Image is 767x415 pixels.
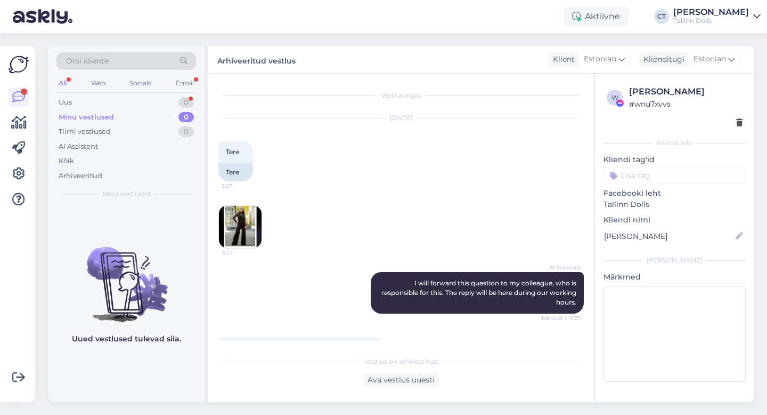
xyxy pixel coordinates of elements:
div: Uus [59,97,72,108]
span: Minu vestlused [102,189,150,199]
div: Kõik [59,156,74,166]
div: Kliendi info [603,138,746,148]
a: [PERSON_NAME]Tallinn Dolls [673,8,761,25]
div: Tere [218,163,253,181]
span: I will forward this question to my colleague, who is responsible for this. The reply will be here... [381,279,578,306]
span: Tere [226,148,239,156]
img: Askly Logo [9,54,29,75]
div: Email [174,76,196,90]
div: [DATE] [218,113,584,123]
div: Web [89,76,108,90]
div: Tallinn Dolls [673,17,749,25]
span: Estonian [584,53,616,65]
p: Kliendi nimi [603,214,746,226]
div: All [56,76,69,90]
div: Socials [127,76,153,90]
div: 0 [178,97,194,108]
span: 5:27 [222,182,262,190]
span: 5:27 [222,249,262,257]
div: 0 [178,112,194,123]
div: AI Assistent [59,141,98,152]
p: Facebooki leht [603,188,746,199]
div: 0 [178,126,194,137]
div: CT [654,9,669,24]
input: Lisa nimi [604,230,733,242]
div: Tiimi vestlused [59,126,111,137]
p: Kliendi tag'id [603,154,746,165]
span: Nähtud ✓ 5:27 [541,314,581,322]
p: Märkmed [603,272,746,283]
div: [PERSON_NAME] [673,8,749,17]
p: Uued vestlused tulevad siia. [72,333,181,345]
span: Otsi kliente [66,55,109,67]
div: Vestlus algas [218,91,584,100]
div: # wnu7xvvs [629,98,742,110]
div: [PERSON_NAME] [629,85,742,98]
span: AI Assistent [541,264,581,272]
div: Aktiivne [564,7,629,26]
span: Vestlus on arhiveeritud [365,357,438,366]
div: [PERSON_NAME] [603,256,746,265]
div: Arhiveeritud [59,171,102,181]
span: w [611,93,618,101]
div: Klienditugi [639,54,684,65]
label: Arhiveeritud vestlus [217,52,296,67]
img: Attachment [219,205,262,248]
div: Klient [549,54,575,65]
input: Lisa tag [603,167,746,183]
img: No chats [48,228,205,324]
div: Minu vestlused [59,112,114,123]
span: Estonian [693,53,726,65]
div: Ava vestlus uuesti [363,373,439,387]
p: Tallinn Dolls [603,199,746,210]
